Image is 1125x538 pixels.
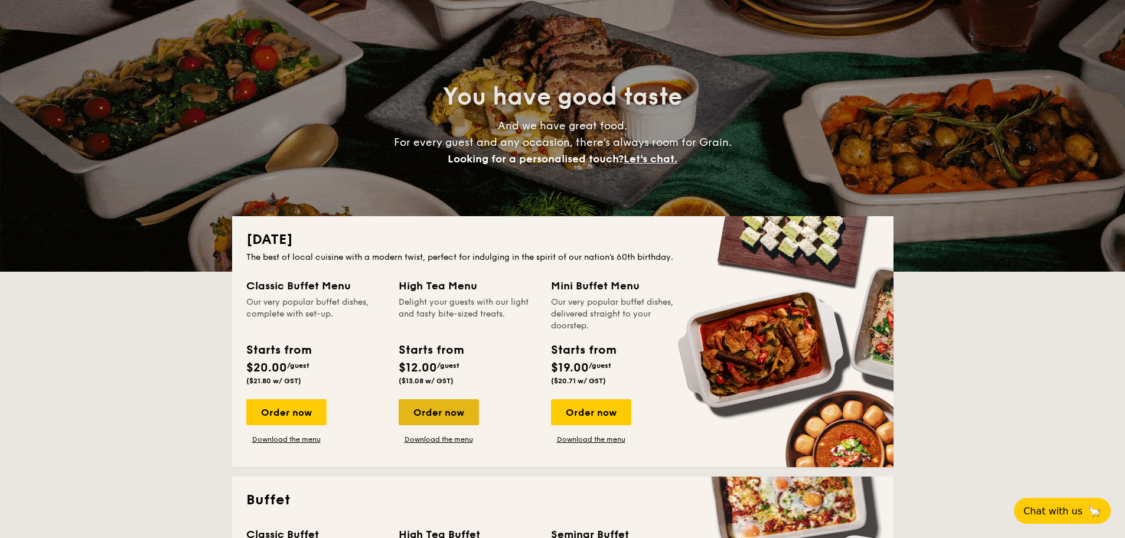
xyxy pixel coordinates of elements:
div: The best of local cuisine with a modern twist, perfect for indulging in the spirit of our nation’... [246,252,879,263]
div: Mini Buffet Menu [551,278,689,294]
span: Let's chat. [624,152,677,165]
div: Order now [399,399,479,425]
span: $19.00 [551,361,589,375]
span: You have good taste [443,83,682,111]
a: Download the menu [246,435,327,444]
div: Order now [551,399,631,425]
span: /guest [589,361,611,370]
span: ($13.08 w/ GST) [399,377,454,385]
div: Our very popular buffet dishes, delivered straight to your doorstep. [551,296,689,332]
span: Chat with us [1023,506,1082,517]
a: Download the menu [399,435,479,444]
span: /guest [437,361,459,370]
div: Classic Buffet Menu [246,278,384,294]
a: Download the menu [551,435,631,444]
span: ($21.80 w/ GST) [246,377,301,385]
div: Delight your guests with our light and tasty bite-sized treats. [399,296,537,332]
span: /guest [287,361,309,370]
div: Order now [246,399,327,425]
button: Chat with us🦙 [1014,498,1111,524]
span: $12.00 [399,361,437,375]
h2: [DATE] [246,230,879,249]
div: High Tea Menu [399,278,537,294]
span: Looking for a personalised touch? [448,152,624,165]
div: Starts from [399,341,463,359]
span: 🦙 [1087,504,1101,518]
span: ($20.71 w/ GST) [551,377,606,385]
div: Our very popular buffet dishes, complete with set-up. [246,296,384,332]
h2: Buffet [246,491,879,510]
div: Starts from [551,341,615,359]
div: Starts from [246,341,311,359]
span: And we have great food. For every guest and any occasion, there’s always room for Grain. [394,119,732,165]
span: $20.00 [246,361,287,375]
